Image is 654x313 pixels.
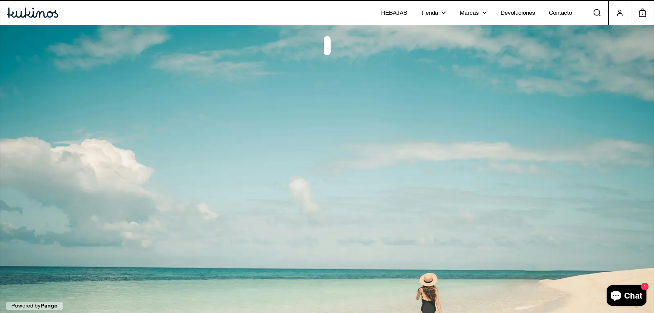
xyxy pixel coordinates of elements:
[501,9,535,17] span: Devoluciones
[605,285,649,308] inbox-online-store-chat: Chat de la tienda online Shopify
[549,9,572,17] span: Contacto
[494,3,542,22] a: Devoluciones
[460,9,479,17] span: Marcas
[421,9,438,17] span: Tienda
[381,9,407,17] span: REBAJAS
[414,3,453,22] a: Tienda
[374,3,414,22] a: REBAJAS
[41,302,58,309] a: Pango
[453,3,494,22] a: Marcas
[6,302,63,310] p: Powered by
[542,3,579,22] a: Contacto
[639,9,646,18] span: 0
